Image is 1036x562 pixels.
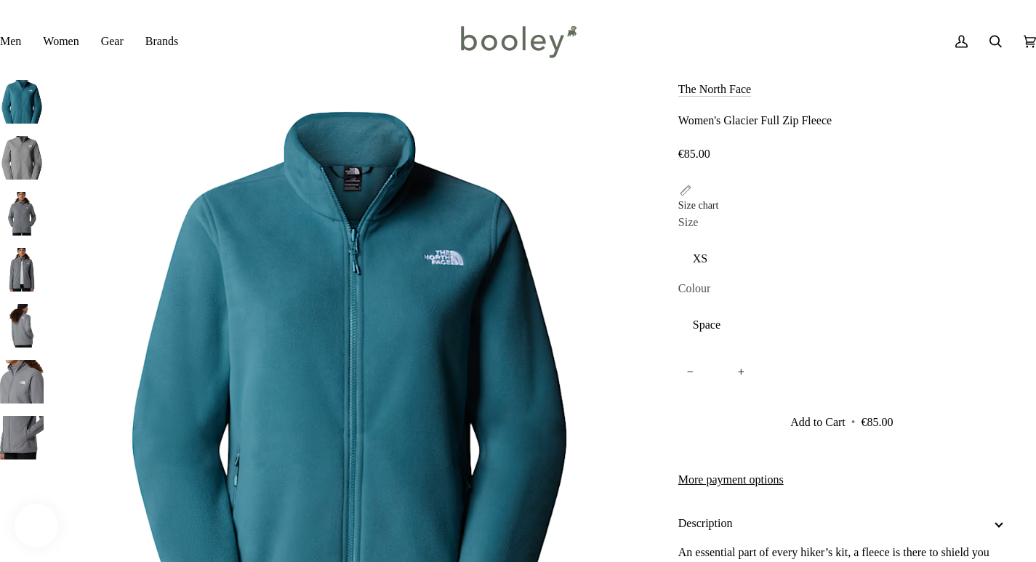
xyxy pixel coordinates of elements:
span: • [848,416,859,428]
a: Women [32,20,89,63]
iframe: Button to open loyalty program pop-up [15,504,58,547]
a: More payment options [678,471,1005,489]
span: €85.00 [678,148,710,160]
input: Quantity [678,356,753,389]
span: €85.00 [861,416,893,428]
button: Description [678,503,1005,544]
a: Gear [90,20,134,63]
span: Colour [678,280,710,297]
button: Add to Cart • €85.00 [678,403,1005,442]
h1: Women's Glacier Full Zip Fleece [678,113,832,128]
button: Space [678,308,1005,343]
span: Gear [101,33,124,50]
img: Booley [454,20,582,63]
span: Size [678,214,699,231]
span: Add to Cart [790,416,846,428]
button: + [729,356,753,389]
span: Brands [145,33,178,50]
span: Women [43,33,79,50]
a: Brands [134,20,189,63]
button: − [678,356,702,389]
div: Size chart [678,198,719,213]
button: XS [678,241,1005,277]
a: The North Face [678,83,751,95]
